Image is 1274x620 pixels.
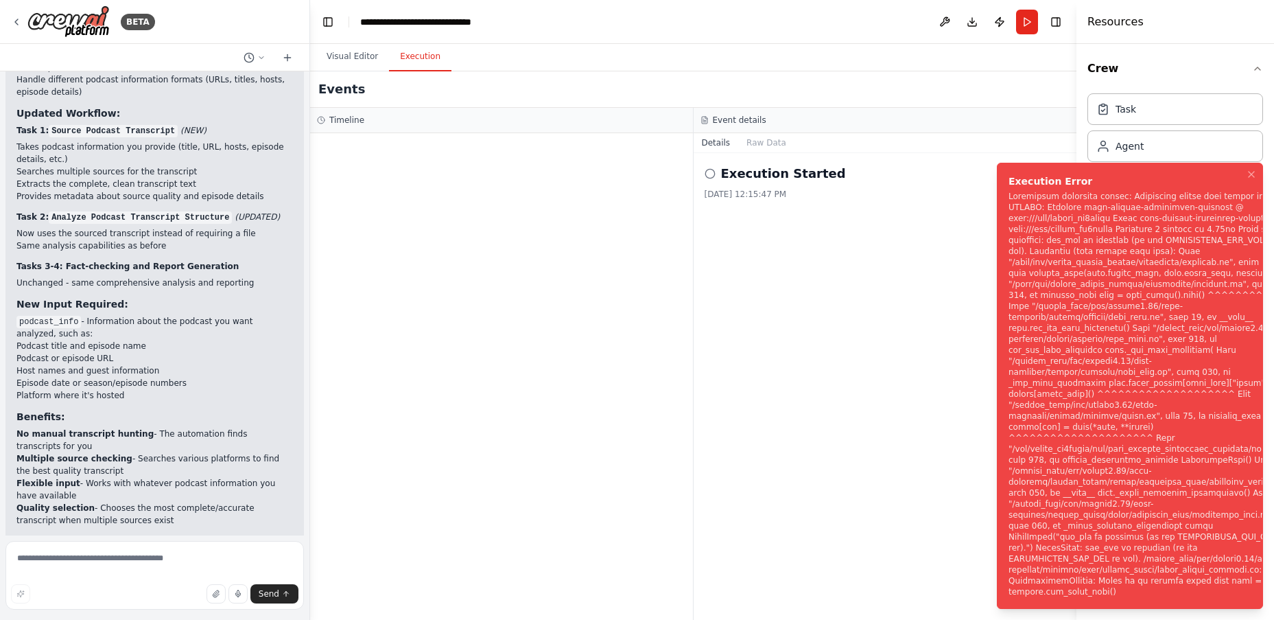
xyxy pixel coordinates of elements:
div: Task [1116,102,1136,116]
button: Improve this prompt [11,584,30,604]
h3: Timeline [329,115,364,126]
li: Host names and guest information [16,365,293,377]
div: Crew [1087,88,1263,173]
h4: Resources [1087,14,1144,30]
h2: Events [318,80,365,99]
strong: Benefits: [16,411,65,422]
button: Upload files [207,584,226,604]
li: Podcast or episode URL [16,352,293,365]
li: - The automation finds transcripts for you [16,428,293,452]
strong: Flexible input [16,479,80,488]
em: (UPDATED) [235,212,280,222]
code: Source Podcast Transcript [49,125,178,137]
li: - Searches various platforms to find the best quality transcript [16,452,293,477]
button: Crew [1087,49,1263,88]
li: - Information about the podcast you want analyzed, such as: [16,315,293,402]
strong: Task 1: [16,126,178,135]
li: Episode date or season/episode numbers [16,377,293,389]
li: Podcast title and episode name [16,340,293,352]
button: Hide right sidebar [1046,12,1065,32]
li: Platform where it's hosted [16,389,293,402]
code: Analyze Podcast Transcript Structure [49,211,232,224]
li: Unchanged - same comprehensive analysis and reporting [16,277,293,289]
strong: Tasks 3-4: Fact-checking and Report Generation [16,262,239,271]
img: Logo [27,5,110,38]
button: Execution [389,43,451,71]
li: Handle different podcast information formats (URLs, titles, hosts, episode details) [16,73,293,98]
em: (NEW) [180,126,207,135]
button: Hide left sidebar [318,12,338,32]
li: Now uses the sourced transcript instead of requiring a file [16,227,293,240]
strong: Updated Workflow: [16,108,120,119]
strong: No manual transcript hunting [16,429,154,439]
li: Searches multiple sources for the transcript [16,165,293,178]
button: Visual Editor [316,43,389,71]
li: Provides metadata about source quality and episode details [16,190,293,203]
strong: Multiple source checking [16,454,132,463]
button: Click to speak your automation idea [228,584,248,604]
button: Details [694,133,739,152]
li: - Works with whatever podcast information you have available [16,477,293,502]
li: Extracts the complete, clean transcript text [16,178,293,190]
button: Switch to previous chat [238,49,271,66]
li: Takes podcast information you provide (title, URL, hosts, episode details, etc.) [16,141,293,165]
div: Agent [1116,139,1144,153]
strong: Quality selection [16,503,95,513]
button: Start a new chat [276,49,298,66]
nav: breadcrumb [360,15,512,29]
strong: New Input Required: [16,299,128,310]
li: - Chooses the most complete/accurate transcript when multiple sources exist [16,502,293,527]
div: [DATE] 12:15:47 PM [705,189,1066,200]
div: BETA [121,14,155,30]
li: Same analysis capabilities as before [16,240,293,252]
span: Send [259,588,279,599]
button: Raw Data [738,133,794,152]
h3: Event details [713,115,766,126]
code: podcast_info [16,316,81,328]
h2: Execution Started [721,164,846,183]
strong: Task 2: [16,212,232,222]
button: Send [250,584,298,604]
